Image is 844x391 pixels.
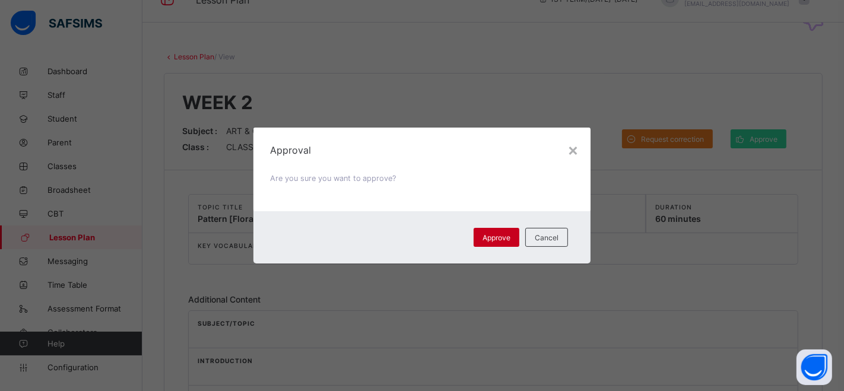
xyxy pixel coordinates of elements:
[270,174,396,183] span: Are you sure you want to approve?
[270,144,575,156] span: Approval
[797,349,832,385] button: Open asap
[567,139,579,160] div: ×
[483,233,510,242] span: Approve
[535,233,559,242] span: Cancel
